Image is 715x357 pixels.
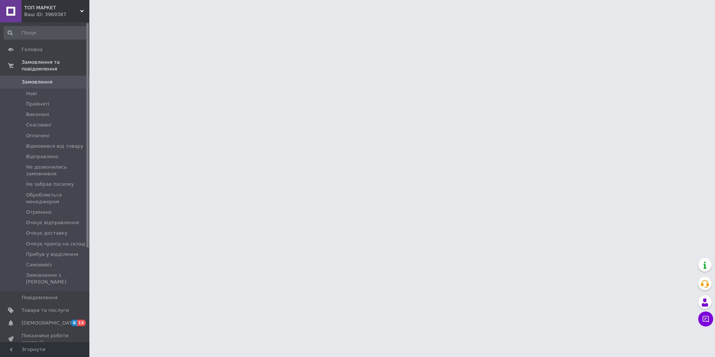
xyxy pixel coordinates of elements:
[26,181,74,188] span: Не забрав посилку
[26,272,87,285] span: Замовлення з [PERSON_NAME]
[26,241,85,247] span: Очікує прихід на склад
[26,132,50,139] span: Оплачені
[26,230,67,237] span: Очікує доставку
[22,46,42,53] span: Головна
[24,4,80,11] span: ТОП МАРКЕТ
[26,164,87,177] span: Не дозвонились замовнивни
[22,332,69,346] span: Показники роботи компанії
[26,111,49,118] span: Виконані
[26,262,52,268] span: Самовивіз
[26,219,79,226] span: Очікує відправлення
[77,320,86,326] span: 13
[22,59,89,72] span: Замовлення та повідомлення
[26,90,37,97] span: Нові
[22,320,77,326] span: [DEMOGRAPHIC_DATA]
[26,153,58,160] span: Відправлено
[22,294,58,301] span: Повідомлення
[22,307,69,314] span: Товари та послуги
[24,11,89,18] div: Ваш ID: 3969387
[26,101,49,107] span: Прийняті
[26,122,51,128] span: Скасовані
[26,209,52,216] span: Отримано
[22,79,53,85] span: Замовлення
[4,26,88,40] input: Пошук
[26,251,78,258] span: Прибув у відділення
[26,192,87,205] span: Обробляється менеджером
[71,320,77,326] span: 6
[698,311,713,326] button: Чат з покупцем
[26,143,83,150] span: Відмовився від товару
